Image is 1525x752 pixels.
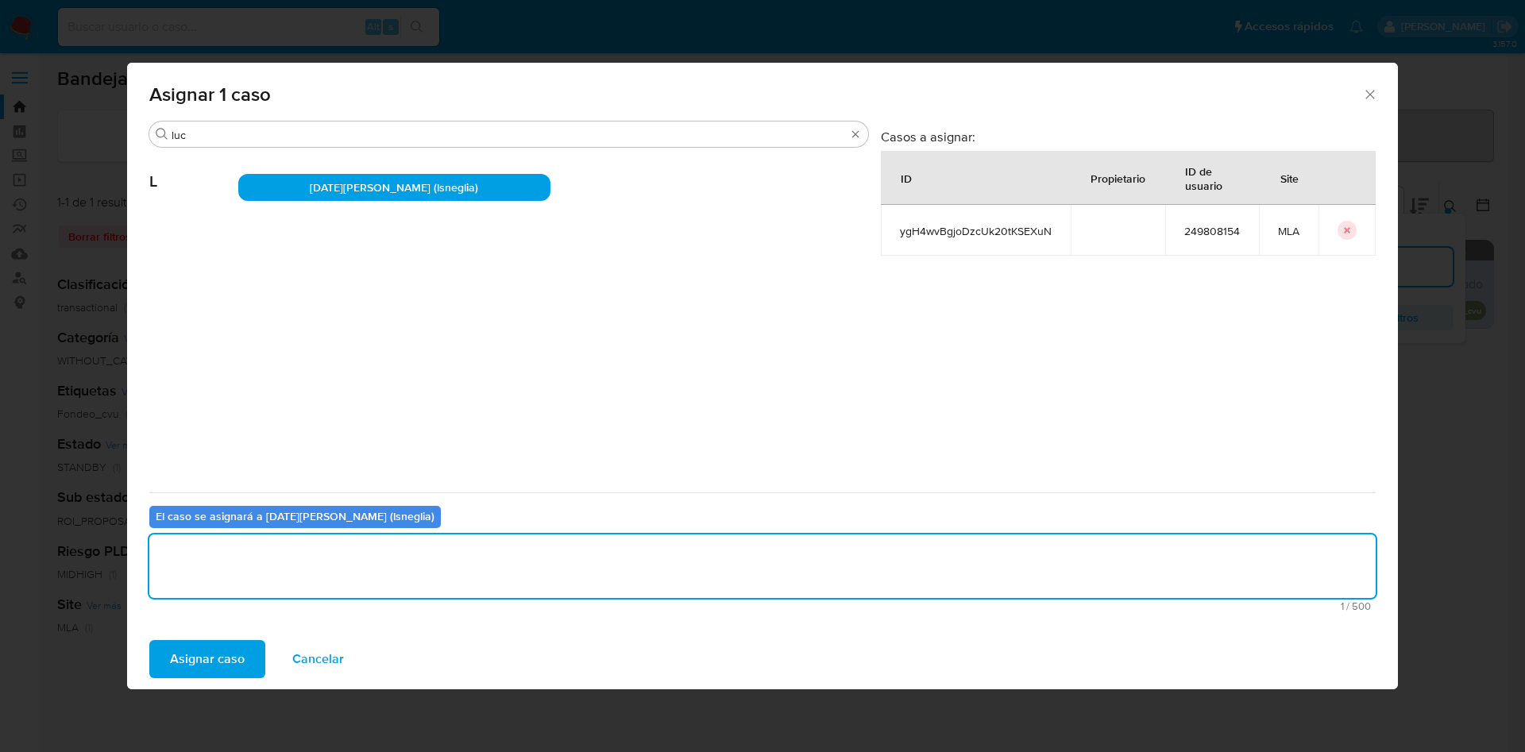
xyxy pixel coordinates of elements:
span: Asignar caso [170,642,245,677]
span: Asignar 1 caso [149,85,1362,104]
button: Cerrar ventana [1362,87,1376,101]
span: MLA [1278,224,1299,238]
button: Asignar caso [149,640,265,678]
span: 249808154 [1184,224,1240,238]
div: Propietario [1071,159,1164,197]
div: assign-modal [127,63,1398,689]
span: Cancelar [292,642,344,677]
button: Cancelar [272,640,365,678]
div: ID de usuario [1166,152,1258,204]
button: Buscar [156,128,168,141]
div: Site [1261,159,1318,197]
div: [DATE][PERSON_NAME] (lsneglia) [238,174,550,201]
h3: Casos a asignar: [881,129,1376,145]
button: icon-button [1338,221,1357,240]
b: El caso se asignará a [DATE][PERSON_NAME] (lsneglia) [156,508,434,524]
span: ygH4wvBgjoDzcUk20tKSEXuN [900,224,1052,238]
div: ID [882,159,931,197]
span: Máximo 500 caracteres [154,601,1371,611]
span: [DATE][PERSON_NAME] (lsneglia) [310,179,478,195]
input: Buscar analista [172,128,846,142]
button: Borrar [849,128,862,141]
span: L [149,148,238,191]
